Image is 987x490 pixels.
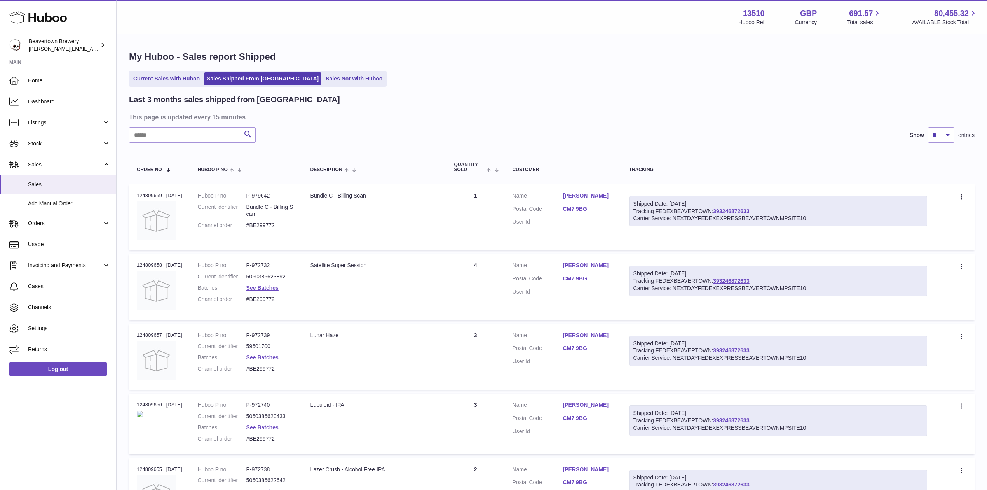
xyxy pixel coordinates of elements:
img: Matthew.McCormack@beavertownbrewery.co.uk [9,39,21,51]
div: Currency [795,19,817,26]
a: Sales Shipped From [GEOGRAPHIC_DATA] [204,72,321,85]
dd: #BE299772 [246,222,295,229]
div: Shipped Date: [DATE] [633,200,923,208]
h2: Last 3 months sales shipped from [GEOGRAPHIC_DATA] [129,94,340,105]
span: AVAILABLE Stock Total [912,19,978,26]
a: See Batches [246,285,279,291]
dt: User Id [513,428,563,435]
dd: P-972738 [246,466,295,473]
div: Tracking FEDEXBEAVERTOWN: [629,266,927,296]
dd: P-972739 [246,332,295,339]
div: Shipped Date: [DATE] [633,409,923,417]
dt: Huboo P no [198,262,246,269]
dt: Channel order [198,435,246,443]
a: Sales Not With Huboo [323,72,385,85]
img: no-photo.jpg [137,341,176,380]
span: [PERSON_NAME][EMAIL_ADDRESS][PERSON_NAME][DOMAIN_NAME] [29,45,197,52]
a: CM7 9BG [563,345,614,352]
span: entries [958,131,975,139]
dt: Current identifier [198,343,246,350]
dt: User Id [513,218,563,226]
dt: Postal Code [513,205,563,215]
span: Orders [28,220,102,227]
dd: #BE299772 [246,365,295,373]
dd: P-972732 [246,262,295,269]
a: 393246872633 [713,278,749,284]
span: Listings [28,119,102,126]
div: Carrier Service: NEXTDAYFEDEXEXPRESSBEAVERTOWNMPSITE10 [633,354,923,362]
span: Order No [137,167,162,172]
div: Bundle C - Billing Scan [310,192,439,199]
td: 4 [446,254,505,320]
a: See Batches [246,424,279,430]
dt: Name [513,262,563,271]
span: Huboo P no [198,167,228,172]
span: Sales [28,161,102,168]
dd: 5060386623892 [246,273,295,280]
dt: Name [513,466,563,475]
dt: Batches [198,284,246,292]
a: 393246872633 [713,417,749,423]
dt: Name [513,192,563,201]
dt: Huboo P no [198,401,246,409]
img: no-photo.jpg [137,271,176,310]
div: 124809656 | [DATE] [137,401,182,408]
dt: Huboo P no [198,332,246,339]
a: [PERSON_NAME] [563,262,614,269]
a: 393246872633 [713,208,749,214]
span: Description [310,167,342,172]
div: Beavertown Brewery [29,38,99,52]
div: Lunar Haze [310,332,439,339]
dd: 5060386622642 [246,477,295,484]
a: [PERSON_NAME] [563,192,614,199]
dt: Current identifier [198,477,246,484]
dd: 59601700 [246,343,295,350]
dd: P-972740 [246,401,295,409]
dt: Postal Code [513,479,563,488]
h1: My Huboo - Sales report Shipped [129,51,975,63]
span: Cases [28,283,110,290]
div: Tracking FEDEXBEAVERTOWN: [629,405,927,436]
dt: Huboo P no [198,192,246,199]
a: 393246872633 [713,347,749,353]
dt: Channel order [198,365,246,373]
dt: Current identifier [198,273,246,280]
td: 1 [446,184,505,250]
dt: Channel order [198,222,246,229]
span: Stock [28,140,102,147]
div: Tracking FEDEXBEAVERTOWN: [629,336,927,366]
a: See Batches [246,354,279,360]
dd: #BE299772 [246,296,295,303]
dt: Batches [198,354,246,361]
span: Settings [28,325,110,332]
dt: User Id [513,288,563,296]
div: Lupuloid - IPA [310,401,439,409]
span: Home [28,77,110,84]
a: CM7 9BG [563,479,614,486]
div: Carrier Service: NEXTDAYFEDEXEXPRESSBEAVERTOWNMPSITE10 [633,424,923,432]
a: Log out [9,362,107,376]
td: 3 [446,394,505,454]
span: Quantity Sold [454,162,485,172]
div: Satellite Super Session [310,262,439,269]
a: 691.57 Total sales [847,8,882,26]
span: Invoicing and Payments [28,262,102,269]
div: Carrier Service: NEXTDAYFEDEXEXPRESSBEAVERTOWNMPSITE10 [633,215,923,222]
div: Shipped Date: [DATE] [633,474,923,481]
div: Tracking FEDEXBEAVERTOWN: [629,196,927,227]
a: [PERSON_NAME] [563,466,614,473]
dt: Name [513,332,563,341]
span: Dashboard [28,98,110,105]
span: 691.57 [849,8,873,19]
a: [PERSON_NAME] [563,332,614,339]
a: CM7 9BG [563,275,614,282]
span: Sales [28,181,110,188]
dd: P-979642 [246,192,295,199]
dt: Batches [198,424,246,431]
dt: Current identifier [198,203,246,218]
strong: 13510 [743,8,765,19]
strong: GBP [800,8,817,19]
div: 124809655 | [DATE] [137,466,182,473]
span: Total sales [847,19,882,26]
td: 3 [446,324,505,390]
